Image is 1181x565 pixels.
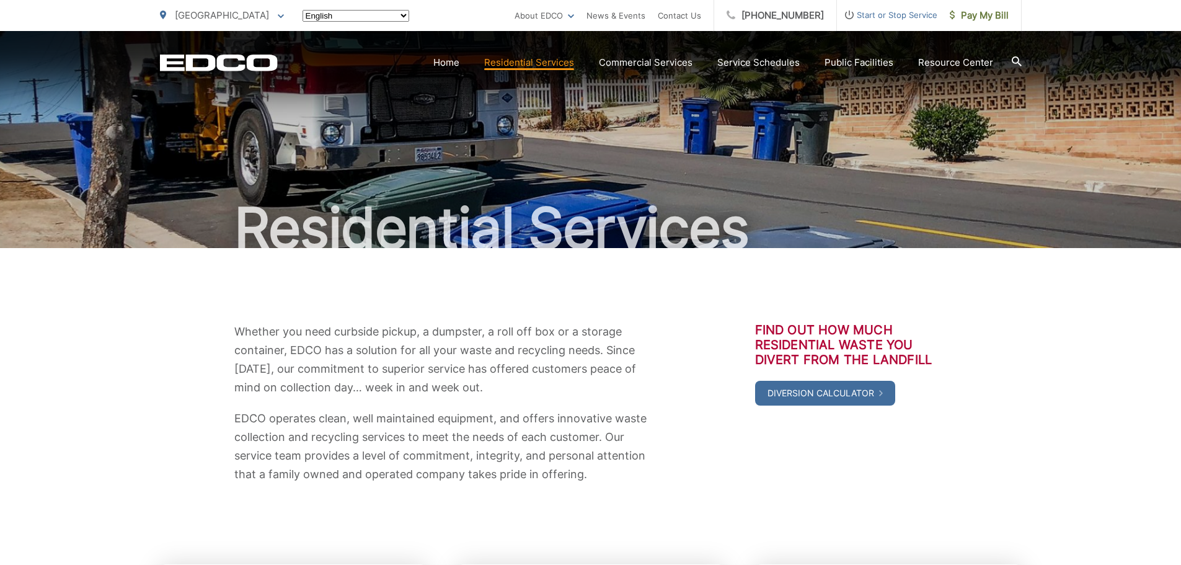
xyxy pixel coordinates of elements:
span: Pay My Bill [950,8,1009,23]
a: Commercial Services [599,55,692,70]
p: Whether you need curbside pickup, a dumpster, a roll off box or a storage container, EDCO has a s... [234,323,650,397]
h1: Residential Services [160,197,1022,259]
a: Service Schedules [717,55,800,70]
a: Diversion Calculator [755,381,895,406]
select: Select a language [303,10,409,22]
h3: Find out how much residential waste you divert from the landfill [755,323,947,367]
a: Contact Us [658,8,701,23]
a: Resource Center [918,55,993,70]
a: Public Facilities [825,55,893,70]
a: Residential Services [484,55,574,70]
a: Home [433,55,459,70]
span: [GEOGRAPHIC_DATA] [175,9,269,21]
p: EDCO operates clean, well maintained equipment, and offers innovative waste collection and recycl... [234,409,650,484]
a: EDCD logo. Return to the homepage. [160,54,278,71]
a: News & Events [586,8,645,23]
a: About EDCO [515,8,574,23]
